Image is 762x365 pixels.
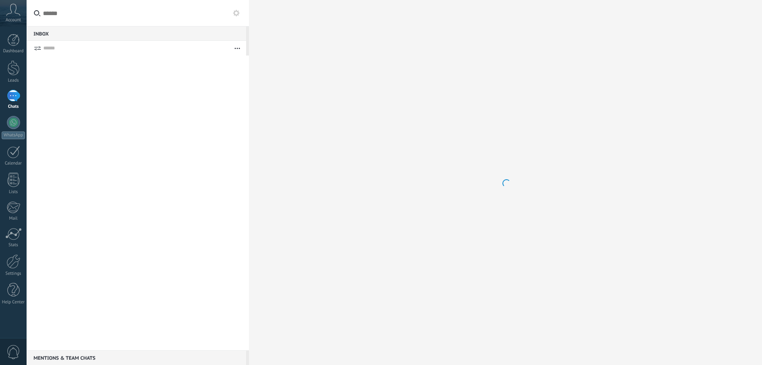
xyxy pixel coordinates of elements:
button: More [229,41,246,56]
div: Stats [2,243,25,248]
div: Mail [2,216,25,221]
span: Account [6,18,21,23]
div: Calendar [2,161,25,166]
div: WhatsApp [2,131,25,139]
div: Dashboard [2,49,25,54]
div: Chats [2,104,25,109]
div: Mentions & Team chats [27,350,246,365]
div: Leads [2,78,25,83]
div: Help Center [2,300,25,305]
div: Lists [2,189,25,195]
div: Inbox [27,26,246,41]
div: Settings [2,271,25,276]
